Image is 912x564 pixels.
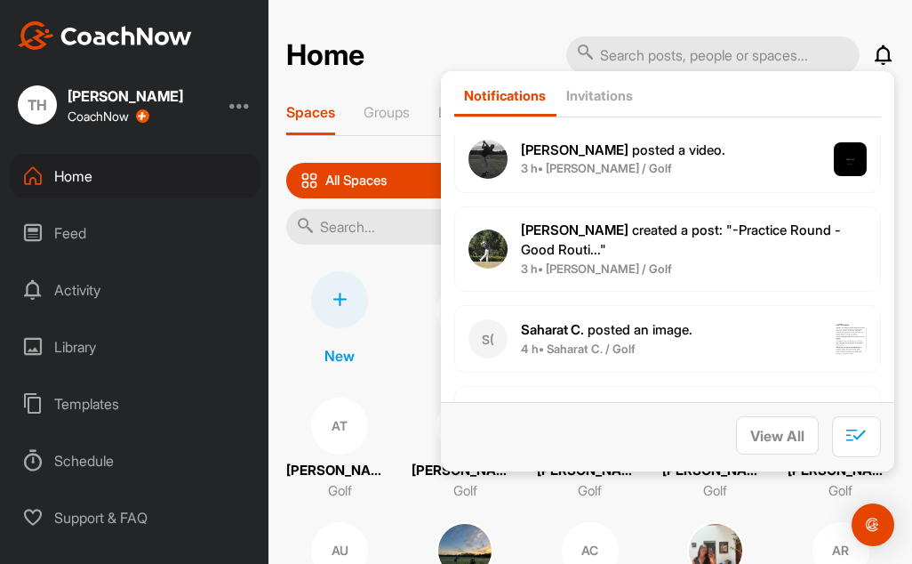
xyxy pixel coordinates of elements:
[324,345,355,367] p: New
[468,140,508,179] img: user avatar
[286,461,393,481] p: [PERSON_NAME]
[521,321,584,338] b: Saharat C.
[521,401,860,439] span: created a post : "What did I learn I feel li..."
[736,416,819,455] button: View All
[412,271,519,378] a: Golf
[828,481,852,502] p: Golf
[438,103,468,121] p: Lists
[521,401,628,418] b: [PERSON_NAME]
[10,325,260,369] div: Library
[834,323,868,357] img: post image
[10,382,260,426] div: Templates
[68,89,183,103] div: [PERSON_NAME]
[10,439,260,483] div: Schedule
[325,173,388,188] p: All Spaces
[566,36,860,74] input: Search posts, people or spaces...
[300,172,318,189] img: icon
[521,141,725,158] span: posted a video .
[521,161,672,175] b: 3 h • [PERSON_NAME] / Golf
[311,398,368,455] div: AT
[464,87,546,104] p: Notifications
[521,321,692,338] span: posted an image .
[412,461,518,481] p: [PERSON_NAME]
[364,103,410,121] p: Groups
[566,87,633,104] p: Invitations
[10,211,260,255] div: Feed
[286,396,394,503] a: AT[PERSON_NAME]Golf
[521,262,672,276] b: 3 h • [PERSON_NAME] / Golf
[412,396,519,503] a: AT[PERSON_NAME]Golf
[10,268,260,312] div: Activity
[18,85,57,125] div: TH
[68,109,149,124] div: CoachNow
[521,141,628,158] b: [PERSON_NAME]
[834,142,868,176] img: post image
[468,230,508,269] img: user avatar
[521,222,841,259] span: created a post : "-Practice Round -Good Routi..."
[852,504,894,546] div: Open Intercom Messenger
[10,154,260,198] div: Home
[750,427,804,445] span: View All
[286,209,894,245] input: Search...
[10,496,260,540] div: Support & FAQ
[286,38,364,73] h2: Home
[703,481,727,502] p: Golf
[521,222,628,238] b: [PERSON_NAME]
[468,319,508,359] div: S(
[453,481,477,502] p: Golf
[578,481,602,502] p: Golf
[286,103,335,121] p: Spaces
[18,21,192,50] img: CoachNow
[436,398,493,455] div: AT
[328,481,352,502] p: Golf
[521,342,636,356] b: 4 h • Saharat C. / Golf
